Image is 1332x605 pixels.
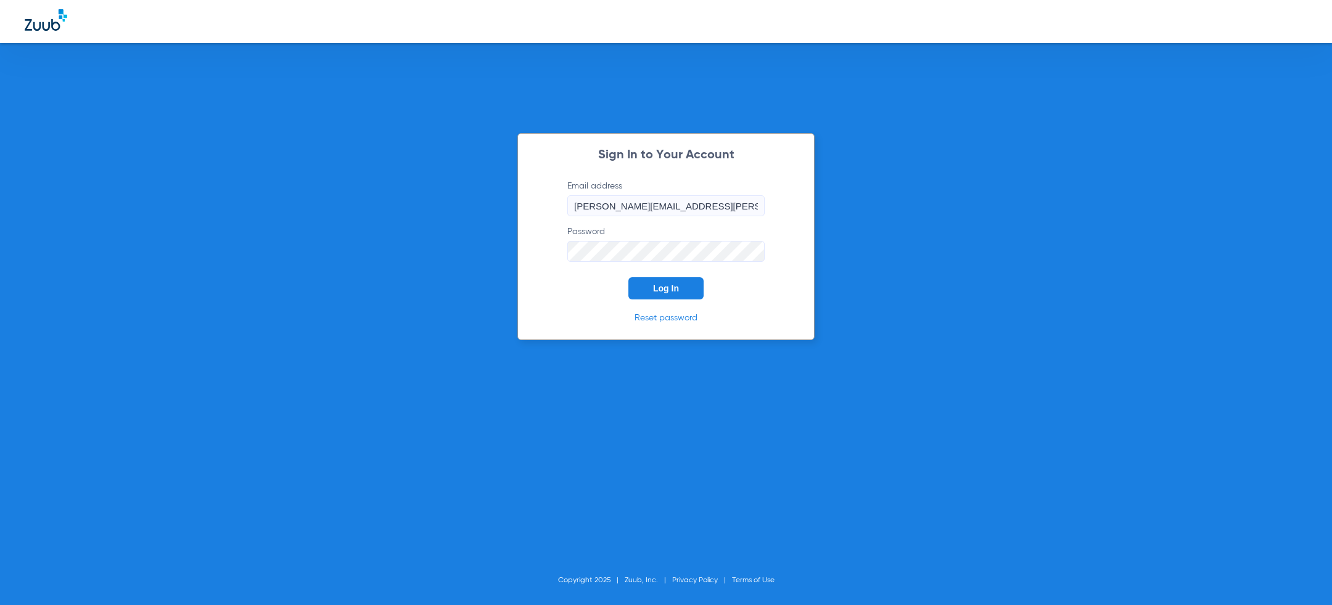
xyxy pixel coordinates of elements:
a: Reset password [635,314,697,322]
h2: Sign In to Your Account [549,149,783,161]
li: Copyright 2025 [558,574,625,587]
a: Terms of Use [732,577,775,584]
button: Log In [628,277,704,299]
input: Password [567,241,765,262]
input: Email address [567,195,765,216]
label: Password [567,225,765,262]
li: Zuub, Inc. [625,574,672,587]
a: Privacy Policy [672,577,718,584]
span: Log In [653,283,679,293]
img: Zuub Logo [25,9,67,31]
label: Email address [567,180,765,216]
iframe: Chat Widget [1270,546,1332,605]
